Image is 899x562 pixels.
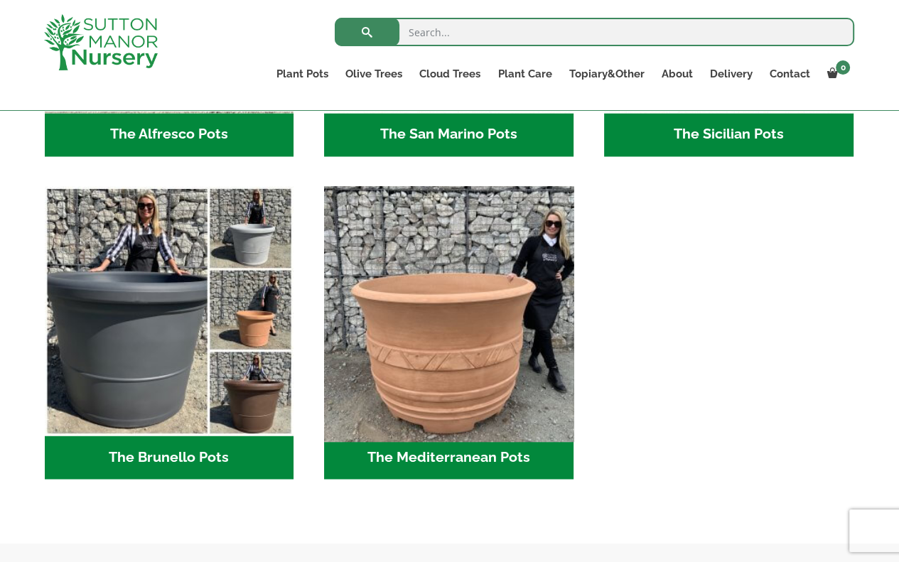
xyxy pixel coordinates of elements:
[836,60,850,75] span: 0
[701,64,760,84] a: Delivery
[45,436,294,480] h2: The Brunello Pots
[560,64,652,84] a: Topiary&Other
[335,18,854,46] input: Search...
[268,64,337,84] a: Plant Pots
[760,64,818,84] a: Contact
[489,64,560,84] a: Plant Care
[324,436,574,480] h2: The Mediterranean Pots
[324,186,574,479] a: Visit product category The Mediterranean Pots
[45,113,294,157] h2: The Alfresco Pots
[45,186,294,436] img: The Brunello Pots
[324,113,574,157] h2: The San Marino Pots
[337,64,411,84] a: Olive Trees
[318,180,580,441] img: The Mediterranean Pots
[652,64,701,84] a: About
[44,14,158,70] img: logo
[818,64,854,84] a: 0
[411,64,489,84] a: Cloud Trees
[45,186,294,479] a: Visit product category The Brunello Pots
[604,113,854,157] h2: The Sicilian Pots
